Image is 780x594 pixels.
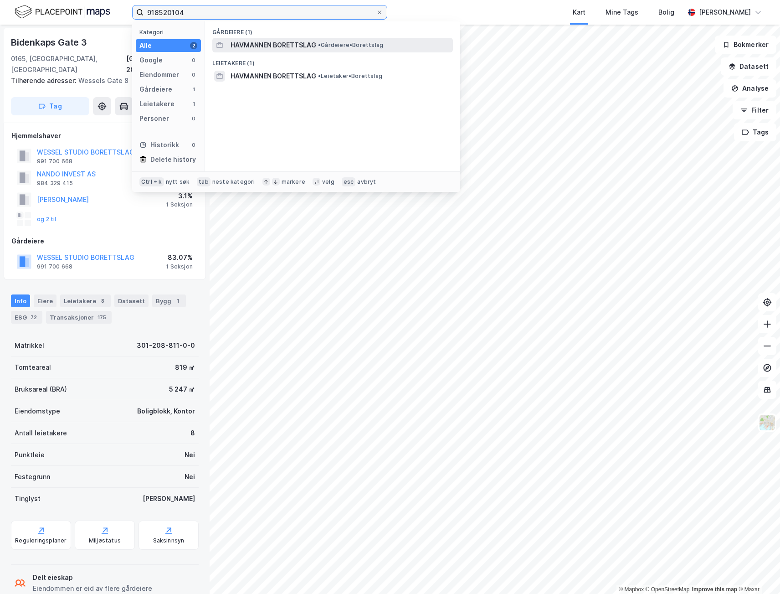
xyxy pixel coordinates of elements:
div: 0165, [GEOGRAPHIC_DATA], [GEOGRAPHIC_DATA] [11,53,126,75]
input: Søk på adresse, matrikkel, gårdeiere, leietakere eller personer [144,5,376,19]
div: velg [322,178,334,186]
div: Hjemmelshaver [11,130,198,141]
span: Gårdeiere • Borettslag [318,41,383,49]
div: neste kategori [212,178,255,186]
span: • [318,41,321,48]
div: 301-208-811-0-0 [137,340,195,351]
div: Kontrollprogram for chat [734,550,780,594]
span: Leietaker • Borettslag [318,72,382,80]
div: Alle [139,40,152,51]
div: Bygg [152,294,186,307]
div: 1 Seksjon [166,263,193,270]
div: Eiendomstype [15,406,60,417]
div: Nei [185,471,195,482]
button: Filter [733,101,776,119]
div: Mine Tags [606,7,638,18]
div: Eiere [34,294,56,307]
div: Delete history [150,154,196,165]
div: 3.1% [166,191,193,201]
button: Tags [734,123,776,141]
div: Gårdeiere [139,84,172,95]
div: Nei [185,449,195,460]
div: 83.07% [166,252,193,263]
div: tab [197,177,210,186]
div: Bruksareal (BRA) [15,384,67,395]
div: Historikk [139,139,179,150]
a: OpenStreetMap [646,586,690,593]
div: Bidenkaps Gate 3 [11,35,89,50]
div: Delt eieskap [33,572,152,583]
img: Z [759,414,776,431]
div: Matrikkel [15,340,44,351]
div: 1 [190,100,197,108]
div: 819 ㎡ [175,362,195,373]
div: 5 247 ㎡ [169,384,195,395]
div: Ctrl + k [139,177,164,186]
div: 72 [29,313,39,322]
div: Festegrunn [15,471,50,482]
div: 8 [190,428,195,439]
button: Bokmerker [715,36,776,54]
div: Leietakere (1) [205,52,460,69]
a: Improve this map [692,586,737,593]
div: 1 Seksjon [166,201,193,208]
div: Leietakere [139,98,174,109]
div: 8 [98,296,107,305]
button: Analyse [724,79,776,98]
div: 0 [190,57,197,64]
div: Miljøstatus [89,537,121,544]
div: 1 [190,86,197,93]
div: Saksinnsyn [153,537,185,544]
img: logo.f888ab2527a4732fd821a326f86c7f29.svg [15,4,110,20]
div: [PERSON_NAME] [699,7,751,18]
iframe: Chat Widget [734,550,780,594]
div: Bolig [658,7,674,18]
div: 1 [173,296,182,305]
div: Info [11,294,30,307]
div: Leietakere [60,294,111,307]
div: Tomteareal [15,362,51,373]
div: Eiendommer [139,69,179,80]
div: nytt søk [166,178,190,186]
div: Datasett [114,294,149,307]
span: • [318,72,321,79]
div: Antall leietakere [15,428,67,439]
div: [GEOGRAPHIC_DATA], 208/811 [126,53,199,75]
div: 0 [190,141,197,149]
div: [PERSON_NAME] [143,493,195,504]
span: HAVMANNEN BORETTSLAG [231,40,316,51]
div: avbryt [357,178,376,186]
div: Punktleie [15,449,45,460]
div: Transaksjoner [46,311,112,324]
div: markere [282,178,305,186]
div: Personer [139,113,169,124]
div: 2 [190,42,197,49]
span: Tilhørende adresser: [11,77,78,84]
button: Tag [11,97,89,115]
div: Gårdeiere (1) [205,21,460,38]
div: Reguleringsplaner [15,537,67,544]
div: ESG [11,311,42,324]
div: esc [342,177,356,186]
div: 991 700 668 [37,158,72,165]
button: Datasett [721,57,776,76]
div: Kategori [139,29,201,36]
div: Gårdeiere [11,236,198,247]
span: HAVMANNEN BORETTSLAG [231,71,316,82]
div: Wessels Gate 8 [11,75,191,86]
a: Mapbox [619,586,644,593]
div: Eiendommen er eid av flere gårdeiere [33,583,152,594]
div: 175 [96,313,108,322]
div: 984 329 415 [37,180,73,187]
div: Tinglyst [15,493,41,504]
div: 0 [190,71,197,78]
div: Google [139,55,163,66]
div: Kart [573,7,585,18]
div: Boligblokk, Kontor [137,406,195,417]
div: 0 [190,115,197,122]
div: 991 700 668 [37,263,72,270]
